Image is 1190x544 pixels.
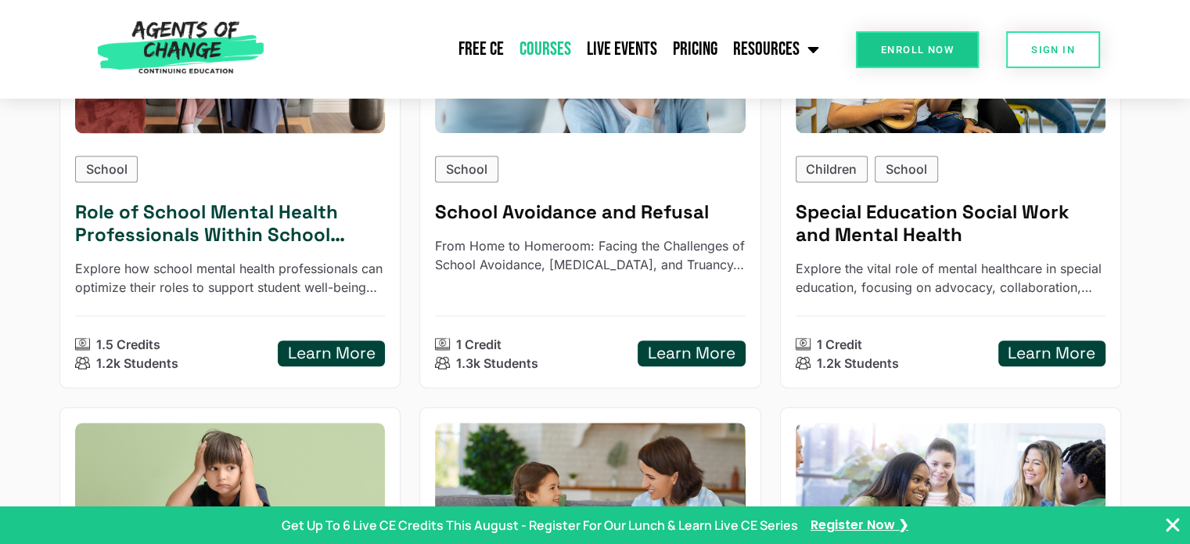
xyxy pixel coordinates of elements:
nav: Menu [271,30,827,69]
p: 1.3k Students [456,354,538,373]
h5: Learn More [648,344,735,363]
button: Close Banner [1163,516,1182,535]
p: School [446,160,487,178]
a: Enroll Now [856,31,979,68]
p: 1 Credit [817,335,862,354]
a: Resources [725,30,827,69]
p: 1 Credit [456,335,502,354]
h5: Learn More [288,344,376,363]
a: SIGN IN [1006,31,1100,68]
p: Explore the vital role of mental healthcare in special education, focusing on advocacy, collabora... [796,259,1106,297]
h5: Special Education Social Work and Mental Health [796,201,1106,247]
h5: Learn More [1008,344,1095,363]
span: Enroll Now [881,45,954,55]
p: Get Up To 6 Live CE Credits This August - Register For Our Lunch & Learn Live CE Series [282,516,798,535]
p: Explore how school mental health professionals can optimize their roles to support student well-b... [75,259,385,297]
span: SIGN IN [1031,45,1075,55]
a: Live Events [579,30,665,69]
h5: Role of School Mental Health Professionals Within School Mental Health Systems - Reading Based [75,201,385,247]
p: 1.5 Credits [96,335,160,354]
a: Courses [512,30,579,69]
h5: School Avoidance and Refusal [435,201,745,224]
p: 1.2k Students [817,354,899,373]
p: 1.2k Students [96,354,178,373]
a: Pricing [665,30,725,69]
p: School [86,160,128,178]
p: School [886,160,927,178]
p: Children [806,160,857,178]
p: From Home to Homeroom: Facing the Challenges of School Avoidance, School Refusal, and Truancy. Pa... [435,236,745,274]
a: Register Now ❯ [811,517,908,534]
a: Free CE [451,30,512,69]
